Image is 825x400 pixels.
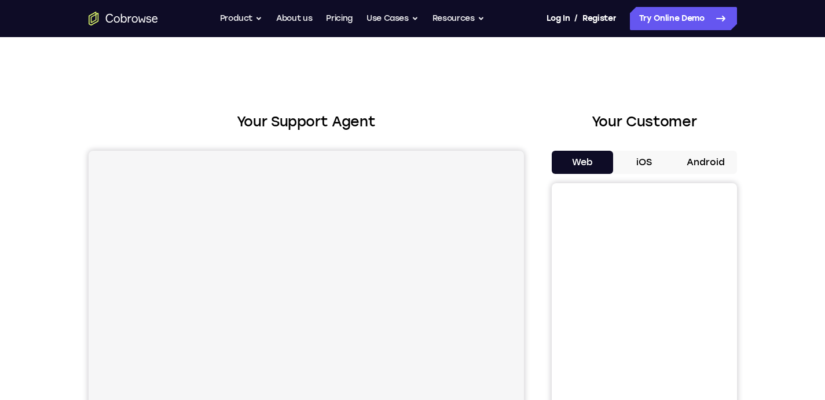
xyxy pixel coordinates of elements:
[613,151,675,174] button: iOS
[547,7,570,30] a: Log In
[675,151,737,174] button: Android
[432,7,485,30] button: Resources
[552,111,737,132] h2: Your Customer
[630,7,737,30] a: Try Online Demo
[89,111,524,132] h2: Your Support Agent
[552,151,614,174] button: Web
[366,7,419,30] button: Use Cases
[574,12,578,26] span: /
[220,7,263,30] button: Product
[89,12,158,26] a: Go to the home page
[582,7,616,30] a: Register
[326,7,353,30] a: Pricing
[276,7,312,30] a: About us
